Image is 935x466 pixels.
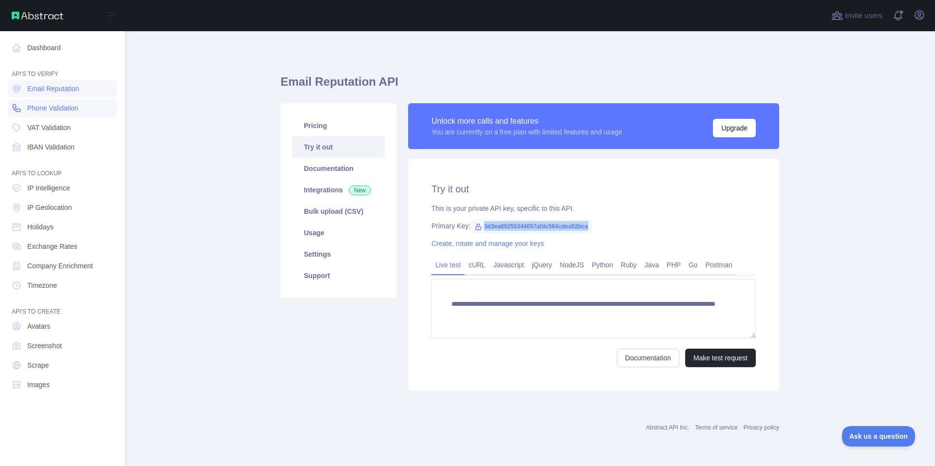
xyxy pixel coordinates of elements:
a: Try it out [292,136,385,158]
span: VAT Validation [27,123,71,132]
span: Phone Validation [27,103,78,113]
a: Postman [702,257,736,273]
a: Support [292,265,385,286]
a: Phone Validation [8,99,117,117]
div: Primary Key: [431,221,756,231]
a: VAT Validation [8,119,117,136]
a: IBAN Validation [8,138,117,156]
a: Usage [292,222,385,243]
a: Company Enrichment [8,257,117,275]
a: Java [641,257,663,273]
a: Ruby [617,257,641,273]
a: Pricing [292,115,385,136]
div: API'S TO LOOKUP [8,158,117,177]
span: New [349,186,371,195]
a: Bulk upload (CSV) [292,201,385,222]
iframe: Toggle Customer Support [842,426,916,447]
a: PHP [663,257,685,273]
a: jQuery [528,257,556,273]
div: You are currently on a free plan with limited features and usage [431,127,622,137]
img: Abstract API [12,12,63,19]
a: Javascript [489,257,528,273]
button: Upgrade [713,119,756,137]
span: Email Reputation [27,84,79,93]
a: Email Reputation [8,80,117,97]
a: Create, rotate and manage your keys [431,240,544,247]
a: Documentation [617,349,679,367]
a: Scrape [8,356,117,374]
a: IP Intelligence [8,179,117,197]
a: Live test [431,257,465,273]
a: Avatars [8,317,117,335]
div: This is your private API key, specific to this API. [431,204,756,213]
span: Invite users [845,10,882,21]
a: NodeJS [556,257,588,273]
span: Company Enrichment [27,261,93,271]
span: IP Geolocation [27,203,72,212]
a: Holidays [8,218,117,236]
div: API'S TO VERIFY [8,58,117,78]
div: API'S TO CREATE [8,296,117,316]
button: Invite users [829,8,884,23]
span: Scrape [27,360,49,370]
span: IBAN Validation [27,142,75,152]
span: Avatars [27,321,50,331]
a: Timezone [8,277,117,294]
a: Integrations New [292,179,385,201]
a: Exchange Rates [8,238,117,255]
a: Screenshot [8,337,117,354]
a: Settings [292,243,385,265]
a: Dashboard [8,39,117,56]
h2: Try it out [431,182,756,196]
span: IP Intelligence [27,183,70,193]
a: cURL [465,257,489,273]
span: Images [27,380,50,390]
span: Exchange Rates [27,242,77,251]
a: Images [8,376,117,393]
a: Terms of service [695,424,737,431]
h1: Email Reputation API [280,74,779,97]
button: Make test request [685,349,756,367]
a: IP Geolocation [8,199,117,216]
div: Unlock more calls and features [431,115,622,127]
a: Documentation [292,158,385,179]
a: Go [685,257,702,273]
span: Timezone [27,280,57,290]
a: Abstract API Inc. [646,424,690,431]
span: 3d3ea65255344057afdc564cdea52bca [470,219,592,234]
a: Privacy policy [744,424,779,431]
a: Python [588,257,617,273]
span: Holidays [27,222,54,232]
span: Screenshot [27,341,62,351]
